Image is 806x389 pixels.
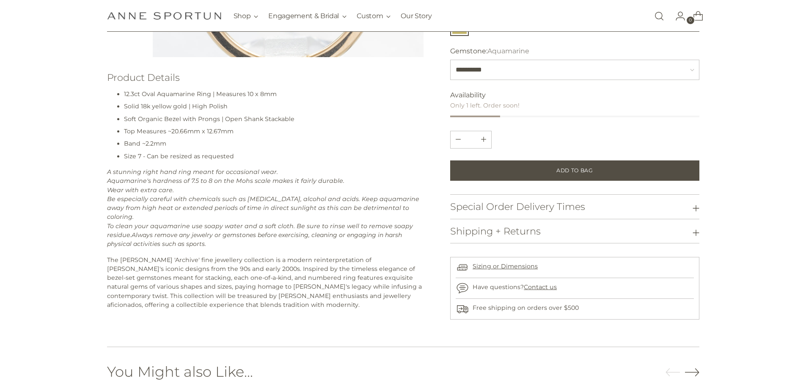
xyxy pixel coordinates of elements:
a: Open cart modal [686,8,703,25]
button: Shop [234,7,259,25]
h2: You Might also Like... [107,364,253,379]
li: Solid 18k yellow gold | High Polish [124,102,424,111]
span: Only 1 left. Order soon! [450,102,520,109]
span: The [PERSON_NAME] 'Archive' fine jewellery collection is a modern reinterpretation of [PERSON_NAM... [107,256,422,309]
p: Free shipping on orders over $500 [473,303,579,312]
li: 12.3ct Oval Aquamarine Ring | Measures 10 x 8mm [124,90,424,99]
span: Aquamarine [487,47,529,55]
button: Custom [357,7,391,25]
span: A stunning right hand ring meant for occasional wear. [107,168,278,176]
button: Add product quantity [451,131,466,148]
a: Sizing or Dimensions [473,262,538,270]
a: Anne Sportun Fine Jewellery [107,12,221,20]
a: Go to the account page [668,8,685,25]
p: Have questions? [473,283,557,292]
li: Band ~2.2mm [124,139,424,148]
a: Open search modal [651,8,668,25]
em: To clean your aquamarine use soapy water and a soft cloth. Be sure to rinse well to remove soapy ... [107,222,413,239]
li: Soft Organic Bezel with Prongs | Open Shank Stackable [124,115,424,124]
button: Add to Bag [450,160,699,181]
span: Add to Bag [556,167,593,174]
h3: Product Details [107,72,424,83]
li: Top Measures ~20.66mm x 12.67mm [124,127,424,136]
input: Product quantity [461,131,481,148]
span: Availability [450,90,486,100]
li: Size 7 - Can be resized as requested [124,152,424,161]
h3: Shipping + Returns [450,226,541,237]
button: Engagement & Bridal [268,7,347,25]
button: Move to next carousel slide [685,365,699,379]
em: Aquamarine's hardness of 7.5 to 8 on the Mohs scale makes it fairly durable. Wear with extra care... [107,168,419,221]
label: Gemstone: [450,46,529,56]
button: Shipping + Returns [450,219,699,243]
span: 0 [687,17,694,24]
button: Subtract product quantity [476,131,491,148]
button: Move to previous carousel slide [666,365,680,380]
a: Contact us [524,283,557,291]
a: Our Story [401,7,432,25]
h3: Special Order Delivery Times [450,201,585,212]
button: Special Order Delivery Times [450,195,699,219]
span: Always remove any jewelry or gemstones before exercising, cleaning or engaging in harsh physical ... [107,231,402,248]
